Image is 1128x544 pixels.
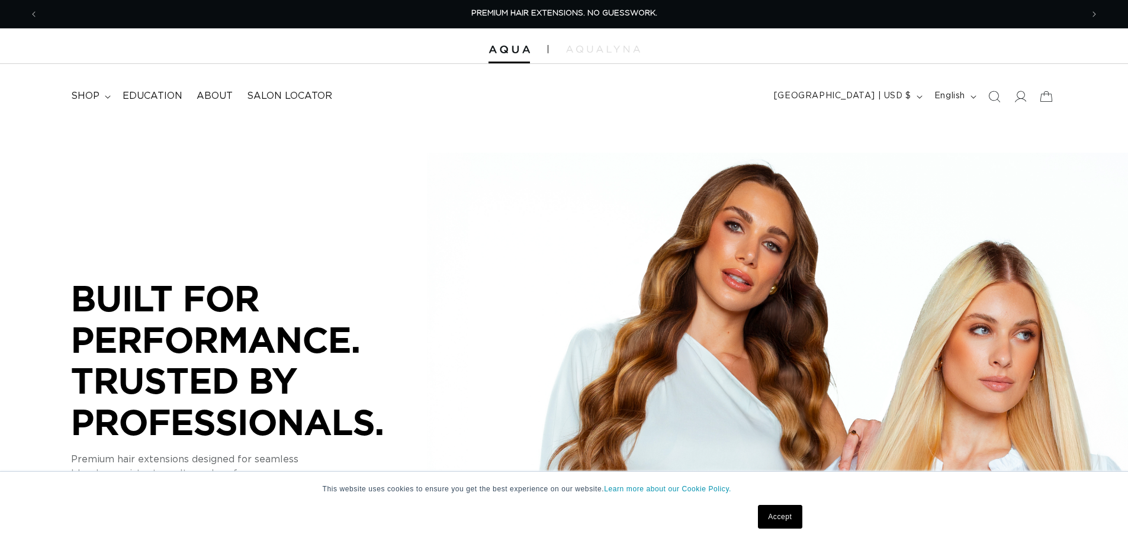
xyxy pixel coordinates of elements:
[1081,3,1107,25] button: Next announcement
[123,90,182,102] span: Education
[71,90,99,102] span: shop
[981,83,1007,110] summary: Search
[323,484,806,494] p: This website uses cookies to ensure you get the best experience on our website.
[240,83,339,110] a: Salon Locator
[489,46,530,54] img: Aqua Hair Extensions
[247,90,332,102] span: Salon Locator
[927,85,981,108] button: English
[566,46,640,53] img: aqualyna.com
[64,83,115,110] summary: shop
[71,452,426,495] p: Premium hair extensions designed for seamless blends, consistent results, and performance you can...
[71,278,426,442] p: BUILT FOR PERFORMANCE. TRUSTED BY PROFESSIONALS.
[774,90,911,102] span: [GEOGRAPHIC_DATA] | USD $
[471,9,657,17] span: PREMIUM HAIR EXTENSIONS. NO GUESSWORK.
[934,90,965,102] span: English
[21,3,47,25] button: Previous announcement
[115,83,189,110] a: Education
[767,85,927,108] button: [GEOGRAPHIC_DATA] | USD $
[758,505,802,529] a: Accept
[604,485,731,493] a: Learn more about our Cookie Policy.
[189,83,240,110] a: About
[197,90,233,102] span: About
